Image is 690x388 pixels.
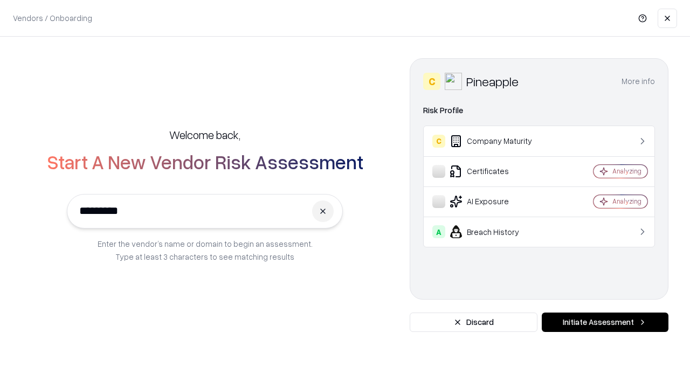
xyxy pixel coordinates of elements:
[432,135,445,148] div: C
[466,73,519,90] div: Pineapple
[169,127,240,142] h5: Welcome back,
[612,197,641,206] div: Analyzing
[612,167,641,176] div: Analyzing
[47,151,363,172] h2: Start A New Vendor Risk Assessment
[432,225,561,238] div: Breach History
[13,12,92,24] p: Vendors / Onboarding
[432,135,561,148] div: Company Maturity
[622,72,655,91] button: More info
[432,195,561,208] div: AI Exposure
[445,73,462,90] img: Pineapple
[98,237,313,263] p: Enter the vendor’s name or domain to begin an assessment. Type at least 3 characters to see match...
[423,73,440,90] div: C
[432,165,561,178] div: Certificates
[410,313,537,332] button: Discard
[542,313,668,332] button: Initiate Assessment
[423,104,655,117] div: Risk Profile
[432,225,445,238] div: A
